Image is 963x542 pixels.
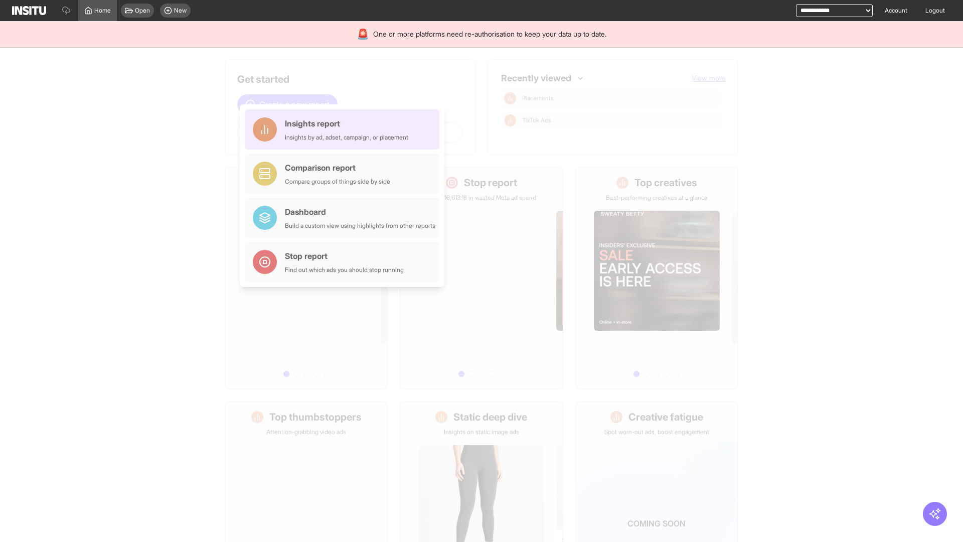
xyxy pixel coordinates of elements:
[94,7,111,15] span: Home
[12,6,46,15] img: Logo
[285,117,408,129] div: Insights report
[373,29,606,39] span: One or more platforms need re-authorisation to keep your data up to date.
[285,266,404,274] div: Find out which ads you should stop running
[285,133,408,142] div: Insights by ad, adset, campaign, or placement
[285,162,390,174] div: Comparison report
[285,250,404,262] div: Stop report
[285,222,435,230] div: Build a custom view using highlights from other reports
[174,7,187,15] span: New
[135,7,150,15] span: Open
[357,27,369,41] div: 🚨
[285,178,390,186] div: Compare groups of things side by side
[285,206,435,218] div: Dashboard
